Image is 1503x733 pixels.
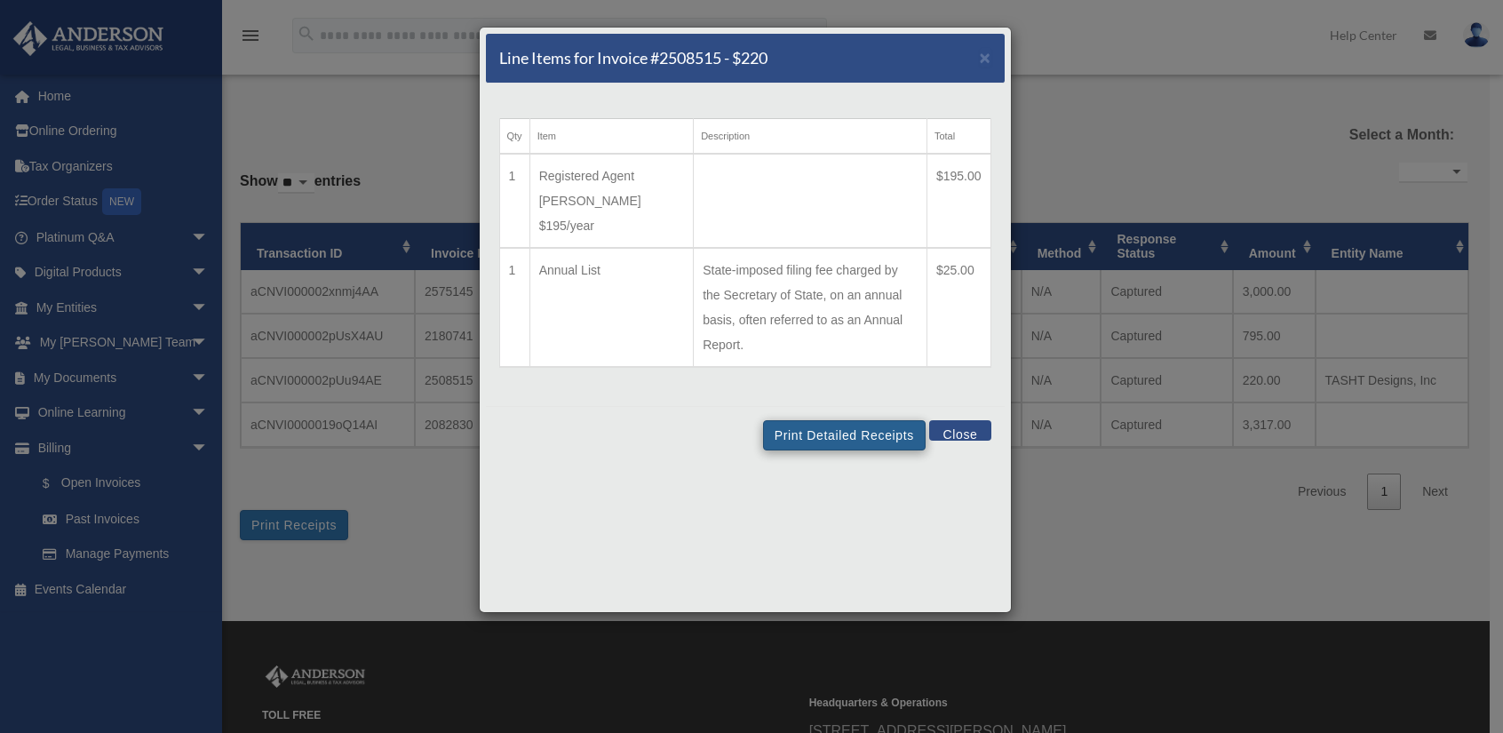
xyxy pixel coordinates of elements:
th: Qty [499,119,529,155]
td: Registered Agent [PERSON_NAME] $195/year [529,154,694,248]
td: State-imposed filing fee charged by the Secretary of State, on an annual basis, often referred to... [694,248,927,367]
td: $195.00 [926,154,990,248]
h5: Line Items for Invoice #2508515 - $220 [499,47,767,69]
th: Item [529,119,694,155]
th: Description [694,119,927,155]
td: $25.00 [926,248,990,367]
button: Print Detailed Receipts [763,420,926,450]
td: 1 [499,248,529,367]
td: 1 [499,154,529,248]
td: Annual List [529,248,694,367]
span: × [980,47,991,68]
button: Close [929,420,990,441]
button: Close [980,48,991,67]
th: Total [926,119,990,155]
